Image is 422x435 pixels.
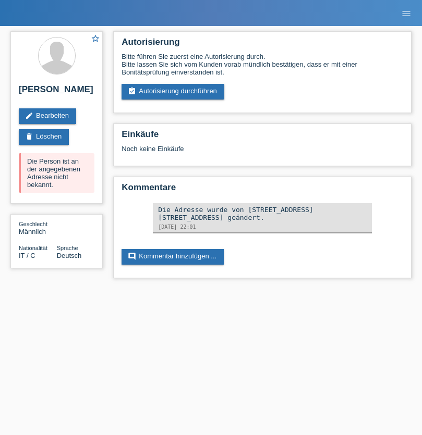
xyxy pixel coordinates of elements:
div: Die Adresse wurde von [STREET_ADDRESS] [STREET_ADDRESS] geändert. [158,206,367,221]
h2: Einkäufe [122,129,403,145]
i: star_border [91,34,100,43]
h2: Autorisierung [122,37,403,53]
a: assignment_turned_inAutorisierung durchführen [122,84,224,100]
a: menu [396,10,417,16]
div: Männlich [19,220,57,235]
a: commentKommentar hinzufügen ... [122,249,224,265]
i: assignment_turned_in [128,87,136,95]
a: star_border [91,34,100,45]
div: [DATE] 22:01 [158,224,367,230]
span: Deutsch [57,252,82,259]
span: Italien / C / 05.12.2001 [19,252,35,259]
a: editBearbeiten [19,108,76,124]
a: deleteLöschen [19,129,69,145]
i: edit [25,111,33,120]
div: Noch keine Einkäufe [122,145,403,160]
h2: [PERSON_NAME] [19,84,94,100]
span: Geschlecht [19,221,47,227]
span: Nationalität [19,245,47,251]
div: Bitte führen Sie zuerst eine Autorisierung durch. Bitte lassen Sie sich vom Kunden vorab mündlich... [122,53,403,76]
i: delete [25,132,33,141]
span: Sprache [57,245,78,251]
h2: Kommentare [122,182,403,198]
div: Die Person ist an der angegebenen Adresse nicht bekannt. [19,153,94,193]
i: menu [401,8,412,19]
i: comment [128,252,136,260]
